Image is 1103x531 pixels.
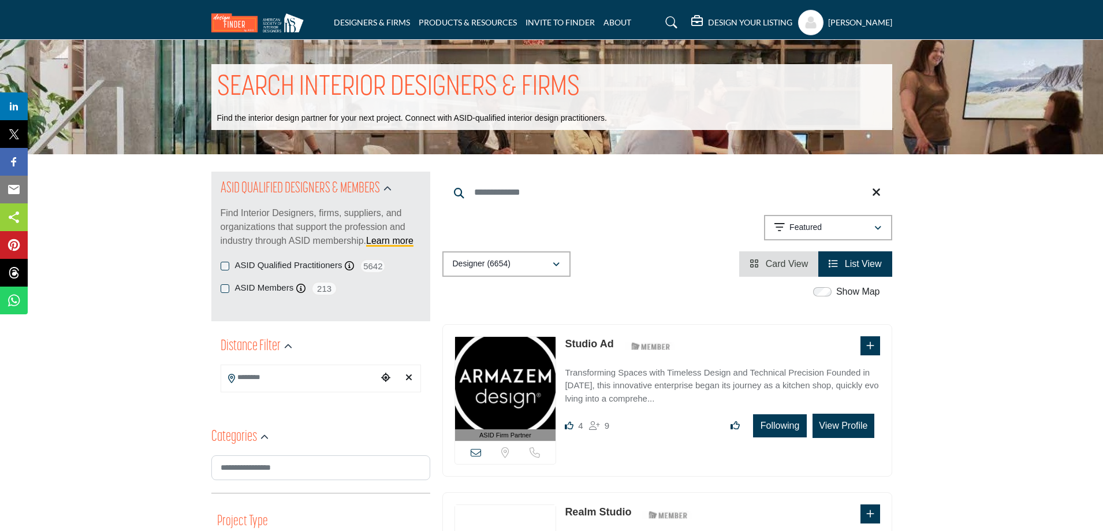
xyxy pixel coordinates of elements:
h1: SEARCH INTERIOR DESIGNERS & FIRMS [217,70,580,106]
a: ABOUT [603,17,631,27]
span: 4 [578,421,583,430]
span: 5642 [360,259,386,273]
p: Realm Studio [565,504,631,520]
a: Transforming Spaces with Timeless Design and Technical Precision Founded in [DATE], this innovati... [565,359,880,406]
button: Like listing [723,414,747,437]
a: View List [829,259,881,269]
img: ASID Members Badge Icon [642,507,694,522]
div: Clear search location [400,366,418,391]
li: List View [818,251,892,277]
a: ASID Firm Partner [455,337,556,441]
a: PRODUCTS & RESOURCES [419,17,517,27]
input: Search Category [211,455,430,480]
input: Search Keyword [442,179,892,206]
p: Studio Ad [565,336,613,352]
button: Show hide supplier dropdown [798,10,823,35]
a: INVITE TO FINDER [526,17,595,27]
h2: ASID QUALIFIED DESIGNERS & MEMBERS [221,179,380,199]
p: Transforming Spaces with Timeless Design and Technical Precision Founded in [DATE], this innovati... [565,366,880,406]
a: DESIGNERS & FIRMS [334,17,410,27]
span: List View [845,259,882,269]
label: Show Map [836,285,880,299]
div: DESIGN YOUR LISTING [691,16,792,29]
h5: [PERSON_NAME] [828,17,892,28]
a: Studio Ad [565,338,613,350]
p: Designer (6654) [453,258,510,270]
span: 9 [605,421,609,430]
a: Realm Studio [565,506,631,518]
a: Search [654,13,685,32]
span: ASID Firm Partner [479,430,531,440]
h5: DESIGN YOUR LISTING [708,17,792,28]
label: ASID Qualified Practitioners [235,259,342,272]
button: View Profile [813,414,874,438]
a: View Card [750,259,808,269]
span: Card View [766,259,808,269]
div: Followers [589,419,609,433]
button: Designer (6654) [442,251,571,277]
button: Following [753,414,807,437]
li: Card View [739,251,818,277]
img: Studio Ad [455,337,556,429]
p: Find the interior design partner for your next project. Connect with ASID-qualified interior desi... [217,113,607,124]
button: Featured [764,215,892,240]
p: Find Interior Designers, firms, suppliers, and organizations that support the profession and indu... [221,206,421,248]
a: Learn more [366,236,413,246]
input: ASID Qualified Practitioners checkbox [221,262,229,270]
p: Featured [789,222,822,233]
a: Add To List [866,509,874,519]
label: ASID Members [235,281,294,295]
img: ASID Members Badge Icon [625,339,677,354]
div: Choose your current location [377,366,394,391]
a: Add To List [866,341,874,351]
input: Search Location [221,366,377,389]
img: Site Logo [211,13,310,32]
h2: Distance Filter [221,336,281,357]
i: Likes [565,421,573,430]
span: 213 [311,281,337,296]
h2: Categories [211,427,257,448]
input: ASID Members checkbox [221,284,229,293]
